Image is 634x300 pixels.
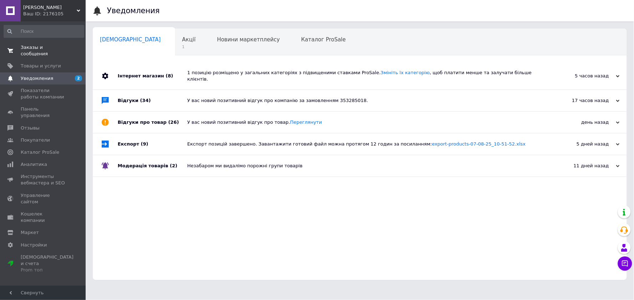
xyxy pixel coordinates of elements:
span: (2) [170,163,177,168]
div: 11 дней назад [548,163,620,169]
span: Товары и услуги [21,63,61,69]
button: Чат с покупателем [618,256,632,271]
span: Уведомления [21,75,53,82]
span: 2 [75,75,82,81]
div: Відгуки про товар [118,112,187,133]
span: Кошелек компании [21,211,66,224]
div: Експорт [118,133,187,155]
span: Покупатели [21,137,50,143]
span: (8) [166,73,173,78]
span: (9) [141,141,148,147]
a: Змініть їх категорію [381,70,430,75]
span: (26) [168,120,179,125]
div: 17 часов назад [548,97,620,104]
span: Акції [182,36,196,43]
div: Ваш ID: 2176105 [23,11,86,17]
span: (34) [140,98,151,103]
div: Експорт позицій завершено. Завантажити готовий файл можна протягом 12 годин за посиланням: [187,141,548,147]
div: 1 позицію розміщено у загальних категоріях з підвищеними ставками ProSale. , щоб платити менше та... [187,70,548,82]
div: Prom топ [21,267,73,273]
span: Инструменты вебмастера и SEO [21,173,66,186]
span: Каталог ProSale [301,36,346,43]
span: Панель управления [21,106,66,119]
div: 5 часов назад [548,73,620,79]
div: У вас новий позитивний відгук про компанію за замовленням 353285018. [187,97,548,104]
div: 5 дней назад [548,141,620,147]
span: [DEMOGRAPHIC_DATA] и счета [21,254,73,274]
div: Інтернет магазин [118,62,187,90]
span: 1 [182,44,196,50]
a: Переглянути [290,120,322,125]
span: Каталог ProSale [21,149,59,156]
div: день назад [548,119,620,126]
span: Новини маркетплейсу [217,36,280,43]
span: Маркет [21,229,39,236]
div: Незабаром ми видалімо порожні групи товарів [187,163,548,169]
div: У вас новий позитивний відгук про товар. [187,119,548,126]
span: Заказы и сообщения [21,44,66,57]
a: export-products-07-08-25_10-51-52.xlsx [432,141,526,147]
span: [DEMOGRAPHIC_DATA] [100,36,161,43]
div: Відгуки [118,90,187,111]
span: Управление сайтом [21,192,66,205]
span: Показатели работы компании [21,87,66,100]
div: Модерація товарів [118,155,187,177]
span: Настройки [21,242,47,248]
span: Маркет Плюс [23,4,77,11]
span: Отзывы [21,125,40,131]
input: Поиск [4,25,84,38]
h1: Уведомления [107,6,160,15]
span: Аналитика [21,161,47,168]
